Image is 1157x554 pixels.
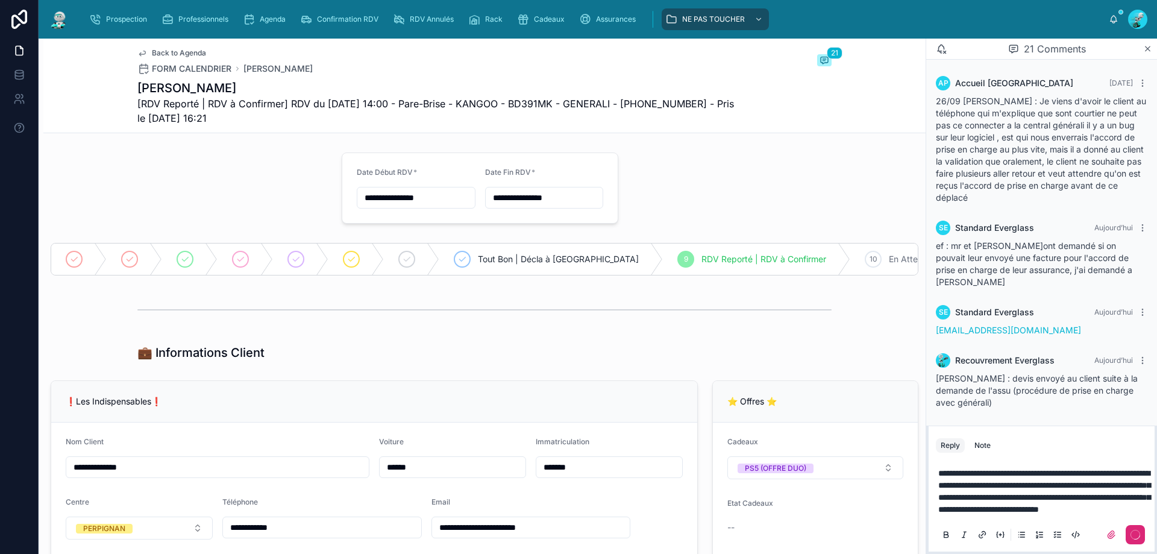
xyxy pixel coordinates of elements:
span: Accueil [GEOGRAPHIC_DATA] [955,77,1073,89]
span: Centre [66,497,89,506]
div: Note [974,441,991,450]
span: Back to Agenda [152,48,206,58]
span: [PERSON_NAME] : devis envoyé au client suite à la demande de l'assu (procédure de prise en charge... [936,373,1138,408]
a: Assurances [575,8,644,30]
button: 21 [817,54,832,69]
a: Back to Agenda [137,48,206,58]
h1: 💼 Informations Client [137,344,265,361]
span: Téléphone [222,497,258,506]
span: -- [727,521,735,534]
span: 10 [870,254,877,264]
span: 26/09 [PERSON_NAME] : Je viens d'avoir le client au téléphone qui m'explique que sont courtier ne... [936,96,1146,203]
span: Date Fin RDV [485,168,531,177]
a: Agenda [239,8,294,30]
span: Etat Cadeaux [727,499,773,508]
a: Cadeaux [513,8,573,30]
a: NE PAS TOUCHER [662,8,769,30]
span: Nom Client [66,437,104,446]
button: Select Button [66,517,213,540]
div: PERPIGNAN [83,524,125,534]
span: Standard Everglass [955,222,1034,234]
span: Aujourd’hui [1094,307,1133,316]
span: ⭐ Offres ⭐ [727,396,777,406]
a: [PERSON_NAME] [243,63,313,75]
span: Immatriculation [536,437,589,446]
span: Assurances [596,14,636,24]
span: 21 Comments [1024,42,1086,56]
span: Confirmation RDV [317,14,378,24]
span: AP [938,78,948,88]
div: scrollable content [80,6,1109,33]
span: Date Début RDV [357,168,413,177]
span: Standard Everglass [955,306,1034,318]
span: Tout Bon | Décla à [GEOGRAPHIC_DATA] [478,253,639,265]
span: Agenda [260,14,286,24]
span: Aujourd’hui [1094,223,1133,232]
span: SE [939,307,948,317]
span: RDV Annulés [410,14,454,24]
span: Email [431,497,450,506]
span: Prospection [106,14,147,24]
span: [RDV Reporté | RDV à Confirmer] RDV du [DATE] 14:00 - Pare-Brise - KANGOO - BD391MK - GENERALI - ... [137,96,741,125]
span: Professionnels [178,14,228,24]
span: 21 [827,47,842,59]
button: Select Button [727,456,903,479]
button: Note [970,438,996,453]
div: PS5 (OFFRE DUO) [745,464,806,473]
span: ef : mr et [PERSON_NAME]ont demandé si on pouvait leur envoyé une facture pour l'accord de prise ... [936,241,1132,287]
button: Reply [936,438,965,453]
a: [EMAIL_ADDRESS][DOMAIN_NAME] [936,325,1081,335]
span: Cadeaux [727,437,758,446]
span: Cadeaux [534,14,565,24]
span: FORM CALENDRIER [152,63,231,75]
span: RDV Reporté | RDV à Confirmer [701,253,826,265]
span: Aujourd’hui [1094,356,1133,365]
a: Prospection [86,8,155,30]
h1: [PERSON_NAME] [137,80,741,96]
a: FORM CALENDRIER [137,63,231,75]
a: Confirmation RDV [296,8,387,30]
span: ❗Les Indispensables❗ [66,396,161,406]
span: NE PAS TOUCHER [682,14,745,24]
span: Rack [485,14,503,24]
span: En Attente de Paiement [889,253,982,265]
span: 9 [684,254,688,264]
img: App logo [48,10,70,29]
span: SE [939,223,948,233]
a: Rack [465,8,511,30]
a: Professionnels [158,8,237,30]
span: Voiture [379,437,404,446]
a: RDV Annulés [389,8,462,30]
span: Recouvrement Everglass [955,354,1055,367]
span: [DATE] [1109,78,1133,87]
